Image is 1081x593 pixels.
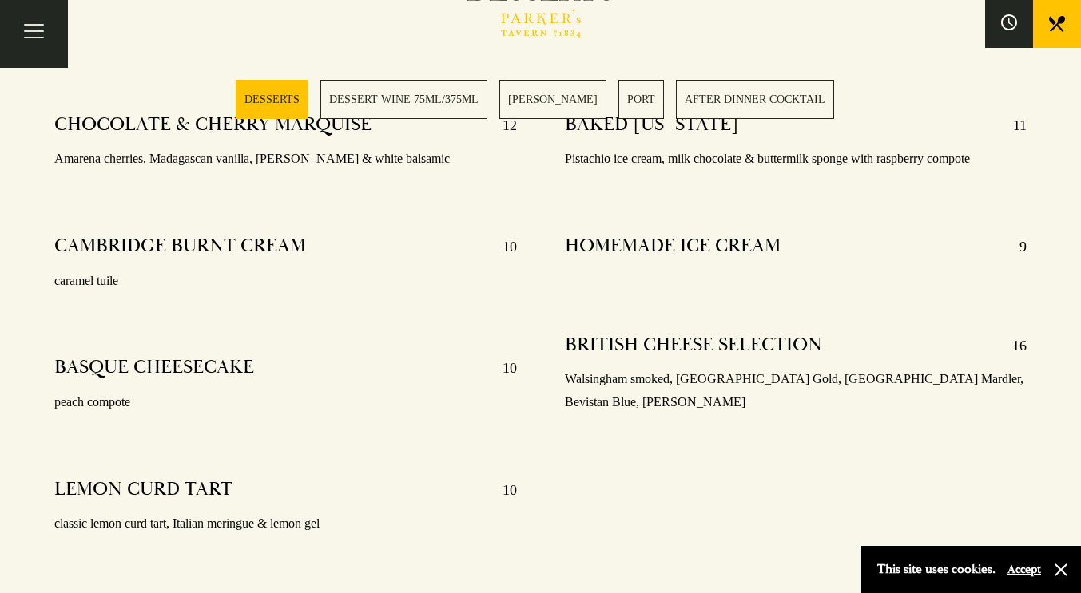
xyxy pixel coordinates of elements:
h4: HOMEMADE ICE CREAM [565,234,781,259]
p: This site uses cookies. [877,558,996,581]
a: 5 / 5 [676,80,834,119]
a: 3 / 5 [499,80,606,119]
a: 1 / 5 [236,80,308,119]
h4: CAMBRIDGE BURNT CREAM [54,234,306,259]
button: Close and accept [1053,562,1069,578]
p: Amarena cherries, Madagascan vanilla, [PERSON_NAME] & white balsamic [54,148,517,171]
h4: BASQUE CHEESECAKE [54,355,254,381]
a: 2 / 5 [320,80,487,119]
button: Accept [1007,562,1041,577]
h4: BRITISH CHEESE SELECTION [565,333,822,358]
p: peach compote [54,391,517,414]
h4: LEMON CURD TART [54,477,232,503]
p: 9 [1004,234,1027,259]
p: caramel tuile [54,270,517,293]
p: Pistachio ice cream, milk chocolate & buttermilk sponge with raspberry compote [565,148,1027,171]
p: Walsingham smoked, [GEOGRAPHIC_DATA] Gold, [GEOGRAPHIC_DATA] Mardler, Bevistan Blue, [PERSON_NAME] [565,368,1027,414]
p: 10 [487,234,517,259]
p: 10 [487,477,517,503]
p: classic lemon curd tart, Italian meringue & lemon gel [54,512,517,536]
p: 16 [996,333,1027,358]
p: 10 [487,355,517,381]
a: 4 / 5 [618,80,664,119]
